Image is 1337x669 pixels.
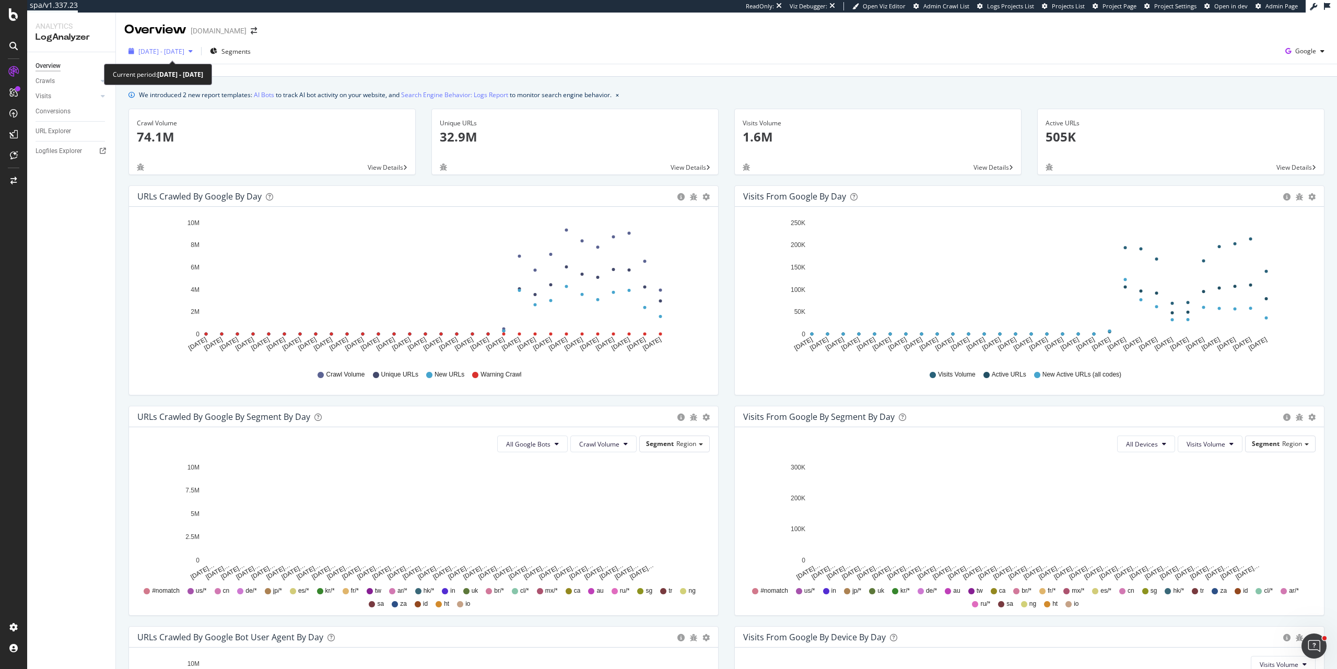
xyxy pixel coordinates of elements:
button: [DATE] - [DATE] [124,43,197,60]
iframe: Intercom live chat [1301,633,1327,659]
div: Current period: [113,68,203,80]
button: Segments [206,43,255,60]
button: Google [1281,43,1329,60]
span: Google [1295,46,1316,55]
span: Segments [221,47,251,56]
span: [DATE] - [DATE] [138,47,184,56]
b: [DATE] - [DATE] [157,70,203,79]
